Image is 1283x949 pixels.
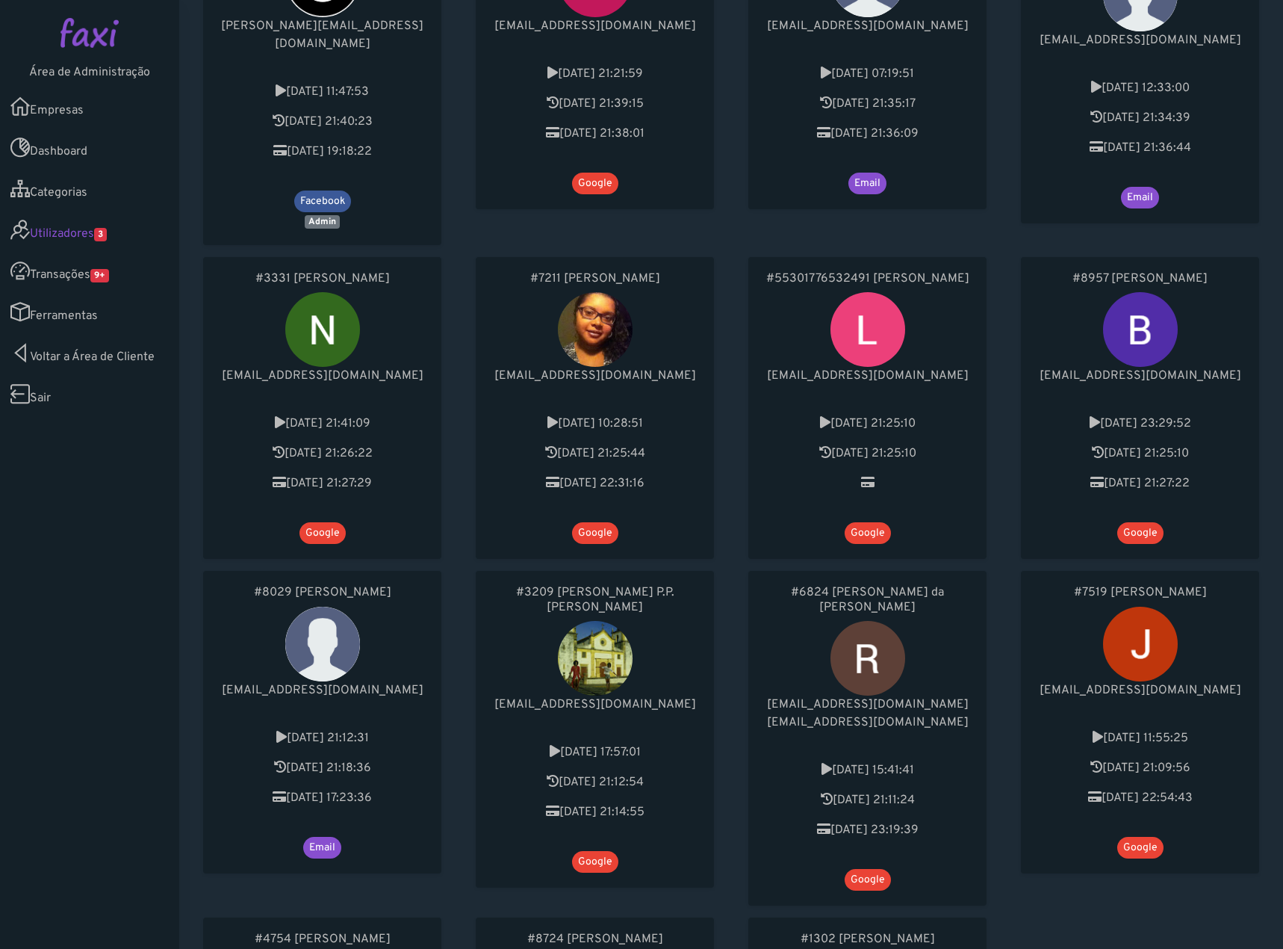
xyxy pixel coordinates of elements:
[294,191,351,212] span: Facebook
[1036,729,1244,747] p: Criado em
[1036,445,1244,463] p: Última actividade
[763,65,972,83] p: Criado em
[218,83,426,101] p: Criado em
[491,773,699,791] p: Última actividade
[222,368,423,383] span: [EMAIL_ADDRESS][DOMAIN_NAME]
[763,791,972,809] p: Última actividade
[763,445,972,463] p: Última actividade
[763,95,972,113] p: Última actividade
[845,522,891,544] span: Google
[491,272,699,286] a: #7211 [PERSON_NAME]
[218,759,426,777] p: Última actividade
[491,445,699,463] p: Última actividade
[1117,522,1164,544] span: Google
[218,586,426,600] a: #8029 [PERSON_NAME]
[1036,474,1244,492] p: Última transacção
[1036,272,1244,286] a: #8957 [PERSON_NAME]
[491,65,699,83] p: Criado em
[494,697,696,712] span: [EMAIL_ADDRESS][DOMAIN_NAME]
[1036,139,1244,157] p: Última transacção
[491,474,699,492] p: Última transacção
[767,697,969,712] span: [EMAIL_ADDRESS][DOMAIN_NAME]
[763,272,972,286] a: #55301776532491 [PERSON_NAME]
[1121,187,1159,208] span: Email
[763,125,972,143] p: Última transacção
[299,522,346,544] span: Google
[491,125,699,143] p: Última transacção
[767,368,969,383] span: [EMAIL_ADDRESS][DOMAIN_NAME]
[222,683,423,698] span: [EMAIL_ADDRESS][DOMAIN_NAME]
[1040,368,1241,383] span: [EMAIL_ADDRESS][DOMAIN_NAME]
[218,415,426,433] p: Criado em
[491,744,699,761] p: Criado em
[1117,837,1164,859] span: Google
[572,522,618,544] span: Google
[763,761,972,779] p: Criado em
[1036,79,1244,97] p: Criado em
[845,869,891,891] span: Google
[94,228,107,241] span: 3
[491,933,699,947] a: #8724 [PERSON_NAME]
[218,143,426,161] p: Última transacção
[218,474,426,492] p: Última transacção
[491,95,699,113] p: Última actividade
[218,729,426,747] p: Criado em
[305,215,340,229] span: Admin
[1036,759,1244,777] p: Última actividade
[303,837,341,859] span: Email
[763,933,972,947] a: #1302 [PERSON_NAME]
[763,586,972,614] a: #6824 [PERSON_NAME] da [PERSON_NAME]
[767,715,969,730] span: [EMAIL_ADDRESS][DOMAIN_NAME]
[491,415,699,433] p: Criado em
[767,19,969,34] span: [EMAIL_ADDRESS][DOMAIN_NAME]
[1036,586,1244,600] a: #7519 [PERSON_NAME]
[1036,415,1244,433] p: Criado em
[218,113,426,131] p: Última actividade
[494,368,696,383] span: [EMAIL_ADDRESS][DOMAIN_NAME]
[572,851,618,873] span: Google
[1036,789,1244,807] p: Última transacção
[1036,109,1244,127] p: Última actividade
[763,474,972,492] p: Última transacção
[491,803,699,821] p: Última transacção
[491,586,699,614] a: #3209 [PERSON_NAME] P.P. [PERSON_NAME]
[218,789,426,807] p: Última transacção
[218,272,426,286] a: #3331 [PERSON_NAME]
[90,269,109,282] span: 9+
[848,173,886,194] span: Email
[218,445,426,463] p: Última actividade
[1040,33,1241,48] span: [EMAIL_ADDRESS][DOMAIN_NAME]
[763,415,972,433] p: Criado em
[221,19,423,52] span: [PERSON_NAME][EMAIL_ADDRESS][DOMAIN_NAME]
[218,933,426,947] a: #4754 [PERSON_NAME]
[763,821,972,839] p: Última transacção
[494,19,696,34] span: [EMAIL_ADDRESS][DOMAIN_NAME]
[1040,683,1241,698] span: [EMAIL_ADDRESS][DOMAIN_NAME]
[572,173,618,194] span: Google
